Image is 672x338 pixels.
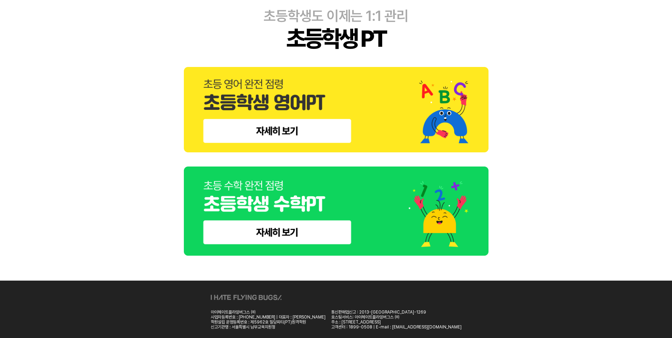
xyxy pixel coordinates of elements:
div: 고객센터 : 1899-0508 | E-mail : [EMAIL_ADDRESS][DOMAIN_NAME] [331,325,462,329]
div: 초등학생 PT [286,24,386,53]
img: ihateflyingbugs [211,295,282,300]
img: elementary-english [184,67,489,152]
div: 아이헤이트플라잉버그스 ㈜ [211,310,326,315]
div: 주소 : [STREET_ADDRESS] [331,320,462,325]
div: 사업자등록번호 : [PHONE_NUMBER] | 대표자 : [PERSON_NAME] [211,315,326,320]
div: 학원설립 운영등록번호 : 제5962호 밀당피티(PT)원격학원 [211,320,326,325]
div: 호스팅서비스: 아이헤이트플라잉버그스 ㈜ [331,315,462,320]
img: elementary-math [184,167,489,256]
div: 초등학생도 이제는 1:1 관리 [264,7,408,24]
div: 통신판매업신고 : 2013-[GEOGRAPHIC_DATA]-1269 [331,310,462,315]
div: 신고기관명 : 서울특별시 남부교육지원청 [211,325,326,329]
